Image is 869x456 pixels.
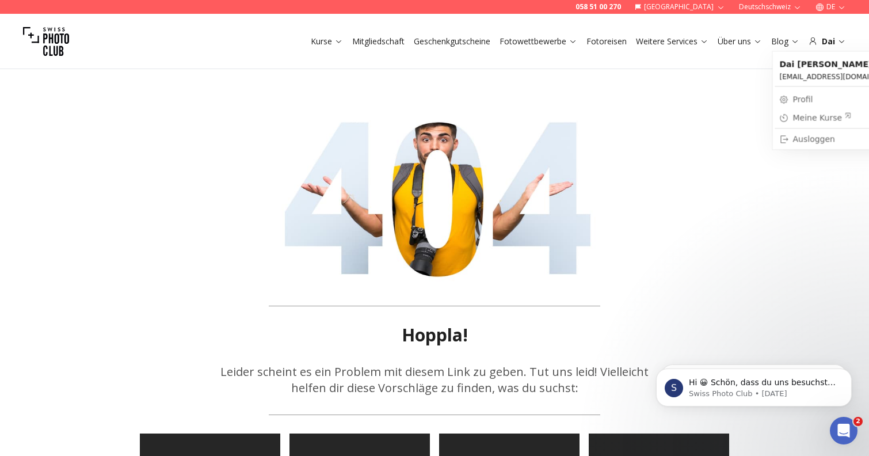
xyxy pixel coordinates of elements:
a: Fotoreisen [586,36,627,47]
button: Fotowettbewerbe [495,33,582,50]
a: Mitgliedschaft [352,36,405,47]
span: 2 [853,417,863,426]
a: Fotowettbewerbe [500,36,577,47]
button: Mitgliedschaft [348,33,409,50]
iframe: Intercom live chat [830,417,857,444]
a: Weitere Services [636,36,708,47]
a: Blog [771,36,799,47]
button: Weitere Services [631,33,713,50]
a: Über uns [718,36,762,47]
a: 058 51 00 270 [575,2,621,12]
img: 404 [269,101,600,287]
button: Geschenkgutscheine [409,33,495,50]
a: Kurse [311,36,343,47]
div: Meine Kurse [793,112,852,124]
button: Über uns [713,33,767,50]
iframe: Intercom notifications message [639,344,869,425]
div: Dai [809,36,846,47]
button: Blog [767,33,804,50]
img: Swiss photo club [23,18,69,64]
p: Leider scheint es ein Problem mit diesem Link zu geben. Tut uns leid! Vielleicht helfen dir diese... [214,364,655,396]
a: Geschenkgutscheine [414,36,490,47]
button: Fotoreisen [582,33,631,50]
button: Kurse [306,33,348,50]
